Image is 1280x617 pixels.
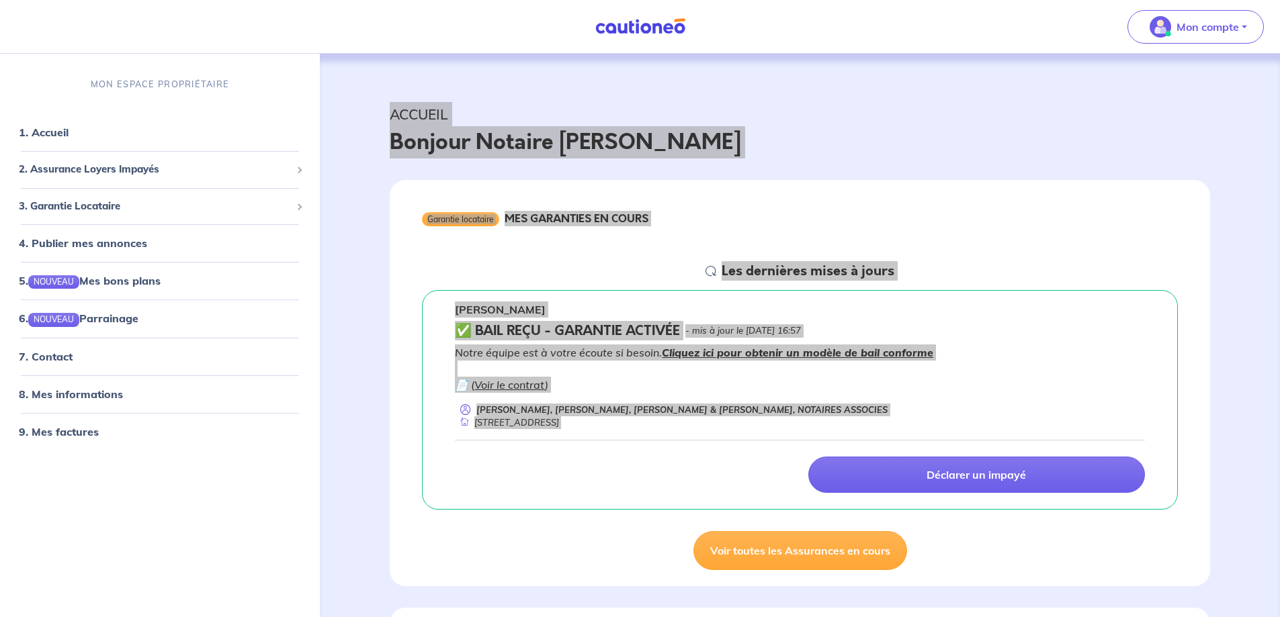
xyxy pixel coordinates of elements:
[5,342,314,369] div: 7. Contact
[19,349,73,363] a: 7. Contact
[19,236,147,250] a: 4. Publier mes annonces
[5,193,314,220] div: 3. Garantie Locataire
[455,301,546,318] p: [PERSON_NAME]
[455,346,933,359] em: Notre équipe est à votre écoute si besoin.
[5,119,314,146] div: 1. Accueil
[1150,16,1171,38] img: illu_account_valid_menu.svg
[455,416,559,429] div: [STREET_ADDRESS]
[685,324,801,338] p: - mis à jour le [DATE] 16:57
[474,378,545,391] a: Voir le contrat
[5,156,314,183] div: 2. Assurance Loyers Impayés
[5,230,314,256] div: 4. Publier mes annonces
[19,312,138,325] a: 6.NOUVEAUParrainage
[19,126,69,139] a: 1. Accueil
[390,126,1210,158] p: Bonjour Notaire [PERSON_NAME]
[455,378,548,391] em: 📄 ( )
[1127,10,1264,44] button: illu_account_valid_menu.svgMon compte
[390,102,1210,126] p: ACCUEIL
[722,263,894,279] h5: Les dernières mises à jours
[1177,19,1239,35] p: Mon compte
[19,387,123,400] a: 8. Mes informations
[808,457,1145,493] a: Déclarer un impayé
[662,346,933,359] a: Cliquez ici pour obtenir un modèle de bail conforme
[927,468,1026,481] p: Déclarer un impayé
[91,78,229,91] p: MON ESPACE PROPRIÉTAIRE
[5,418,314,444] div: 9. Mes factures
[5,380,314,407] div: 8. Mes informations
[476,404,888,416] p: [PERSON_NAME], [PERSON_NAME], [PERSON_NAME] & [PERSON_NAME], NOTAIRES ASSOCIES
[19,424,99,438] a: 9. Mes factures
[5,267,314,294] div: 5.NOUVEAUMes bons plans
[455,323,1145,339] div: state: CONTRACT-VALIDATED, Context: IN-LANDLORD,IS-GL-CAUTION-IN-LANDLORD
[455,323,680,339] h5: ✅ BAIL REÇU - GARANTIE ACTIVÉE
[693,531,907,570] a: Voir toutes les Assurances en cours
[19,199,291,214] span: 3. Garantie Locataire
[590,18,691,35] img: Cautioneo
[19,274,161,287] a: 5.NOUVEAUMes bons plans
[19,162,291,177] span: 2. Assurance Loyers Impayés
[422,212,499,226] div: Garantie locataire
[5,305,314,332] div: 6.NOUVEAUParrainage
[505,212,648,225] h6: MES GARANTIES EN COURS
